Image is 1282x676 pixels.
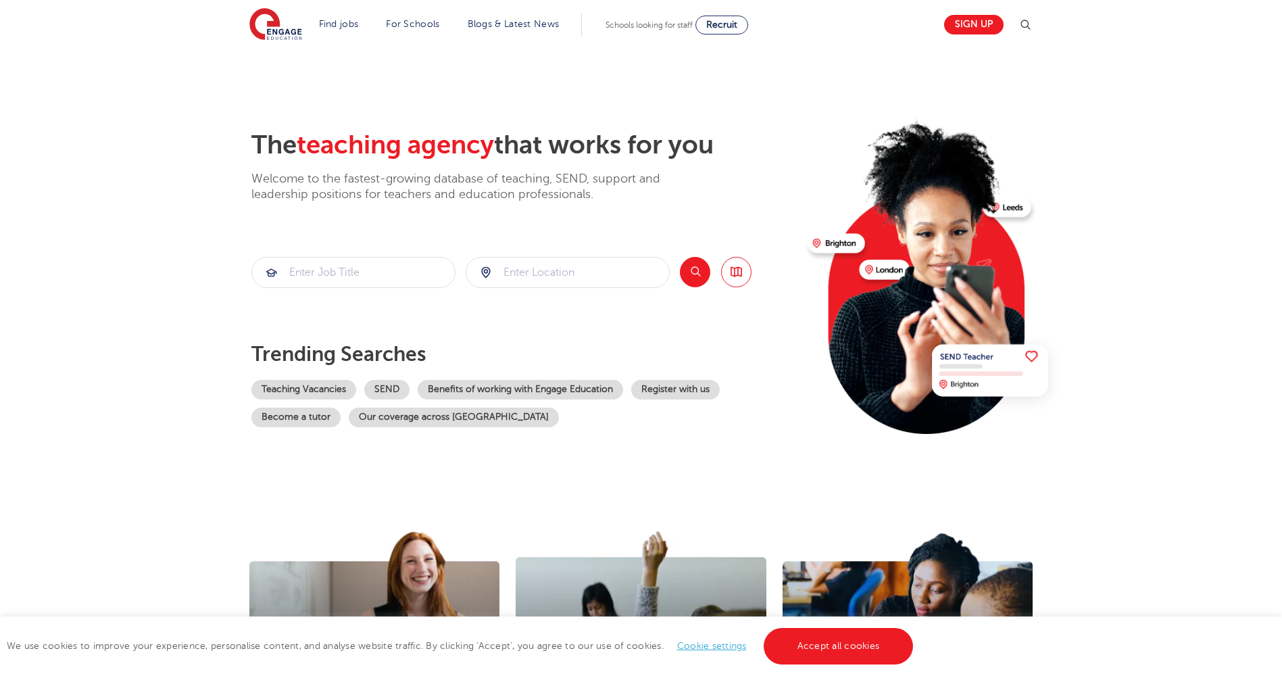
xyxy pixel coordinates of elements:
[418,380,623,400] a: Benefits of working with Engage Education
[297,130,494,160] span: teaching agency
[680,257,710,287] button: Search
[251,408,341,427] a: Become a tutor
[251,171,697,203] p: Welcome to the fastest-growing database of teaching, SEND, support and leadership positions for t...
[364,380,410,400] a: SEND
[386,19,439,29] a: For Schools
[606,20,693,30] span: Schools looking for staff
[764,628,914,665] a: Accept all cookies
[252,258,455,287] input: Submit
[249,8,302,42] img: Engage Education
[466,258,669,287] input: Submit
[695,16,748,34] a: Recruit
[944,15,1004,34] a: Sign up
[631,380,720,400] a: Register with us
[251,130,797,161] h2: The that works for you
[319,19,359,29] a: Find jobs
[251,380,356,400] a: Teaching Vacancies
[251,342,797,366] p: Trending searches
[468,19,560,29] a: Blogs & Latest News
[706,20,737,30] span: Recruit
[349,408,559,427] a: Our coverage across [GEOGRAPHIC_DATA]
[466,257,670,288] div: Submit
[251,257,455,288] div: Submit
[677,641,747,651] a: Cookie settings
[7,641,916,651] span: We use cookies to improve your experience, personalise content, and analyse website traffic. By c...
